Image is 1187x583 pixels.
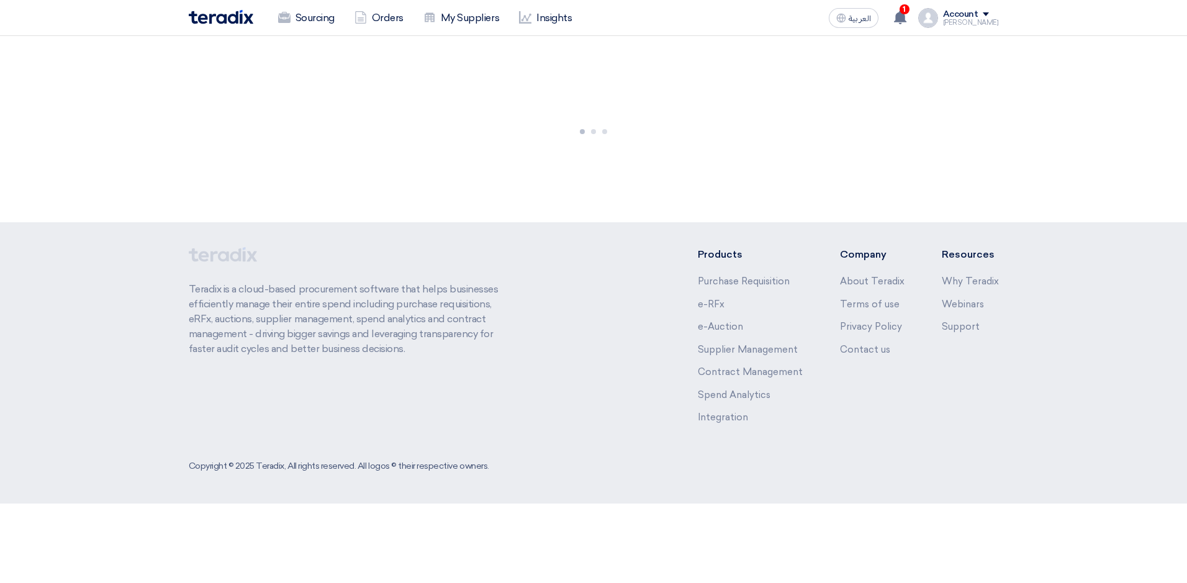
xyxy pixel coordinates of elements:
a: Spend Analytics [698,389,770,400]
li: Products [698,247,803,262]
a: e-Auction [698,321,743,332]
a: Sourcing [268,4,345,32]
p: Teradix is a cloud-based procurement software that helps businesses efficiently manage their enti... [189,282,513,356]
div: Copyright © 2025 Teradix, All rights reserved. All logos © their respective owners. [189,459,489,472]
a: Supplier Management [698,344,798,355]
a: Integration [698,412,748,423]
a: Insights [509,4,582,32]
a: About Teradix [840,276,905,287]
span: 1 [900,4,909,14]
a: Contract Management [698,366,803,377]
div: [PERSON_NAME] [943,19,999,26]
a: Orders [345,4,413,32]
a: Contact us [840,344,890,355]
a: Privacy Policy [840,321,902,332]
a: Support [942,321,980,332]
div: Account [943,9,978,20]
a: Terms of use [840,299,900,310]
a: Webinars [942,299,984,310]
a: Why Teradix [942,276,999,287]
a: My Suppliers [413,4,509,32]
li: Company [840,247,905,262]
span: العربية [849,14,871,23]
button: العربية [829,8,878,28]
a: Purchase Requisition [698,276,790,287]
img: profile_test.png [918,8,938,28]
li: Resources [942,247,999,262]
a: e-RFx [698,299,724,310]
img: Teradix logo [189,10,253,24]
